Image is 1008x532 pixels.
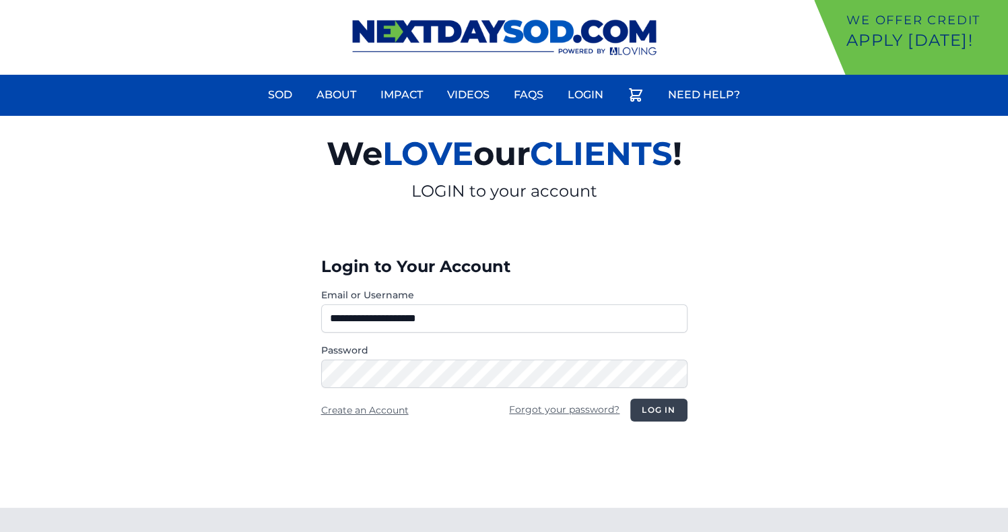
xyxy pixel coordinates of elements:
label: Password [321,343,687,357]
a: Forgot your password? [509,403,619,415]
h3: Login to Your Account [321,256,687,277]
a: Sod [260,79,300,111]
a: Videos [439,79,498,111]
a: Login [560,79,611,111]
a: FAQs [506,79,551,111]
a: Need Help? [660,79,748,111]
span: CLIENTS [530,134,673,173]
a: Create an Account [321,404,409,416]
p: Apply [DATE]! [846,30,1003,51]
a: Impact [372,79,431,111]
span: LOVE [382,134,473,173]
p: LOGIN to your account [170,180,838,202]
a: About [308,79,364,111]
label: Email or Username [321,288,687,302]
p: We offer Credit [846,11,1003,30]
button: Log in [630,399,687,422]
h2: We our ! [170,127,838,180]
